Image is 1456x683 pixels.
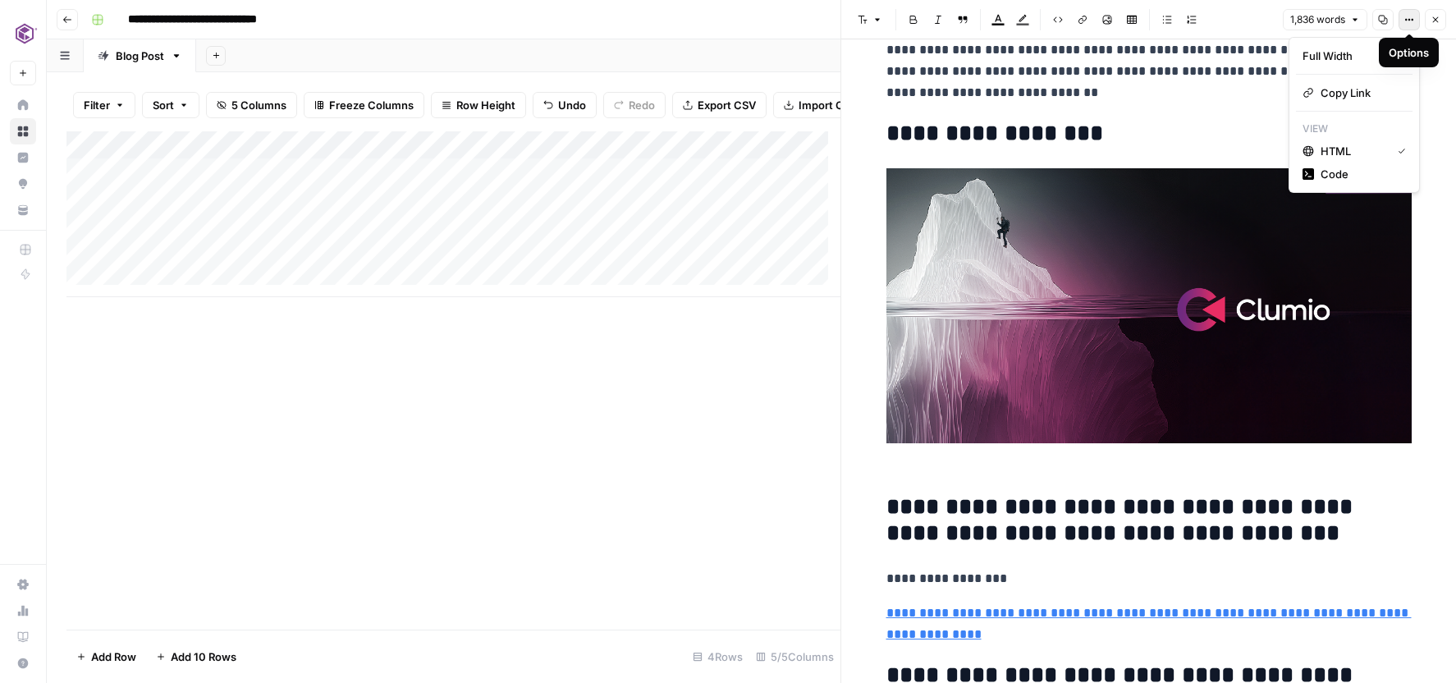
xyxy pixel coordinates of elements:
[10,571,36,598] a: Settings
[329,97,414,113] span: Freeze Columns
[10,650,36,676] button: Help + Support
[171,649,236,665] span: Add 10 Rows
[749,644,840,670] div: 5/5 Columns
[10,197,36,223] a: Your Data
[10,19,39,48] img: Commvault Logo
[84,39,196,72] a: Blog Post
[116,48,164,64] div: Blog Post
[10,598,36,624] a: Usage
[304,92,424,118] button: Freeze Columns
[799,97,858,113] span: Import CSV
[10,118,36,144] a: Browse
[1321,85,1399,101] span: Copy Link
[146,644,246,670] button: Add 10 Rows
[773,92,868,118] button: Import CSV
[231,97,286,113] span: 5 Columns
[10,144,36,171] a: Insights
[686,644,749,670] div: 4 Rows
[698,97,756,113] span: Export CSV
[1321,143,1385,159] span: HTML
[1290,12,1345,27] span: 1,836 words
[558,97,586,113] span: Undo
[1321,166,1399,182] span: Code
[84,97,110,113] span: Filter
[10,92,36,118] a: Home
[456,97,515,113] span: Row Height
[431,92,526,118] button: Row Height
[1296,118,1413,140] p: View
[73,92,135,118] button: Filter
[10,13,36,54] button: Workspace: Commvault
[1283,9,1367,30] button: 1,836 words
[66,644,146,670] button: Add Row
[206,92,297,118] button: 5 Columns
[672,92,767,118] button: Export CSV
[10,624,36,650] a: Learning Hub
[91,649,136,665] span: Add Row
[10,171,36,197] a: Opportunities
[153,97,174,113] span: Sort
[1303,48,1379,64] div: Full Width
[142,92,199,118] button: Sort
[533,92,597,118] button: Undo
[629,97,655,113] span: Redo
[603,92,666,118] button: Redo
